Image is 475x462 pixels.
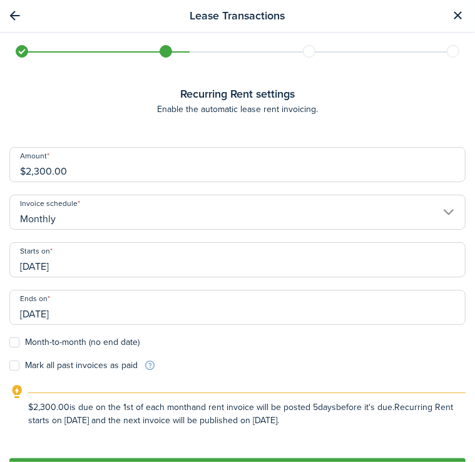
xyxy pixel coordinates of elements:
input: mm/dd/yyyy [9,290,466,325]
explanation-description: $2,300.00 is due on the 1st of each month and rent invoice will be posted 5 days before it's due.... [28,401,466,427]
i: outline [9,384,25,399]
h2: Lease Transactions [190,8,285,24]
button: Close [447,6,469,27]
input: mm/dd/yyyy [9,242,466,277]
input: 0.00 [9,147,466,182]
label: Mark all past invoices as paid [9,361,138,371]
button: Back [4,6,26,27]
wizard-step-header-title: Recurring Rent settings [9,86,466,103]
label: Month-to-month (no end date) [9,337,140,347]
wizard-step-header-description: Enable the automatic lease rent invoicing. [9,103,466,116]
